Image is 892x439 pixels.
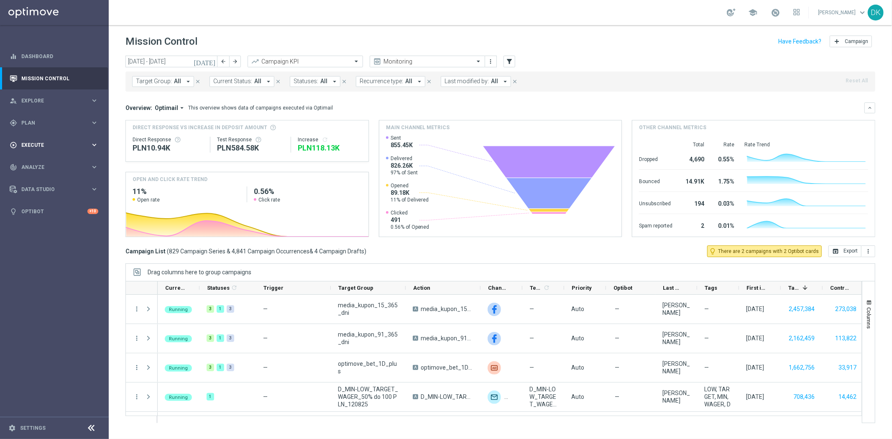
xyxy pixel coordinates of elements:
[542,283,550,292] span: Calculate column
[391,162,418,169] span: 826.26K
[126,383,158,412] div: Press SPACE to select this row.
[707,245,822,257] button: lightbulb_outline There are 2 campaigns with 2 Optibot cards
[331,78,338,85] i: arrow_drop_down
[174,78,181,85] span: All
[207,285,230,291] span: Statuses
[416,78,423,85] i: arrow_drop_down
[340,77,348,86] button: close
[133,143,203,153] div: PLN10,940
[338,331,399,346] span: media_kupon_91_365_dni
[133,364,141,371] button: more_vert
[858,8,867,17] span: keyboard_arrow_down
[275,79,281,84] i: close
[682,218,704,232] div: 2
[10,97,90,105] div: Explore
[320,78,327,85] span: All
[364,248,366,255] span: )
[10,119,90,127] div: Plan
[227,364,234,371] div: 3
[639,152,672,165] div: Dropped
[165,285,185,291] span: Current Status
[714,152,734,165] div: 0.55%
[9,53,99,60] button: equalizer Dashboard
[845,38,868,44] span: Campaign
[788,333,815,344] button: 2,162,459
[838,362,857,373] button: 33,917
[391,182,429,189] span: Opened
[488,332,501,345] img: Facebook Custom Audience
[263,285,284,291] span: Trigger
[391,209,429,216] span: Clicked
[817,6,868,19] a: [PERSON_NAME]keyboard_arrow_down
[865,248,872,255] i: more_vert
[682,152,704,165] div: 4,690
[861,245,875,257] button: more_vert
[682,196,704,209] div: 194
[125,36,197,48] h1: Mission Control
[125,56,217,67] input: Select date range
[421,334,473,342] span: media_kupon_91_365_dni
[217,334,224,342] div: 1
[132,76,194,87] button: Target Group: All arrow_drop_down
[194,58,216,65] i: [DATE]
[421,305,473,313] span: media_kupon_15_365_dni
[413,394,418,399] span: A
[613,285,632,291] span: Optibot
[21,67,98,89] a: Mission Control
[488,303,501,316] div: Facebook Custom Audience
[133,305,141,313] button: more_vert
[511,77,519,86] button: close
[714,218,734,232] div: 0.01%
[126,353,158,383] div: Press SPACE to select this row.
[217,143,284,153] div: PLN584,580
[529,364,534,371] span: —
[746,305,764,313] div: 11 Aug 2025, Monday
[263,364,268,371] span: —
[227,305,234,313] div: 3
[9,142,99,148] div: play_circle_outline Execute keyboard_arrow_right
[90,97,98,105] i: keyboard_arrow_right
[709,248,716,255] i: lightbulb_outline
[506,58,513,65] i: filter_alt
[504,56,515,67] button: filter_alt
[263,393,268,400] span: —
[864,102,875,113] button: keyboard_arrow_down
[662,360,690,375] div: Krystian Potoczny
[704,305,709,313] span: —
[169,365,188,371] span: Running
[425,77,433,86] button: close
[488,391,501,404] img: Optimail
[126,295,158,324] div: Press SPACE to select this row.
[718,248,819,255] span: There are 2 campaigns with 2 Optibot cards
[386,124,450,131] h4: Main channel metrics
[866,307,872,329] span: Columns
[370,56,485,67] ng-select: Monitoring
[230,283,238,292] span: Calculate column
[838,392,857,402] button: 14,462
[10,67,98,89] div: Mission Control
[501,78,509,85] i: arrow_drop_down
[639,218,672,232] div: Spam reported
[441,76,511,87] button: Last modified by: All arrow_drop_down
[165,305,192,313] colored-tag: Running
[714,174,734,187] div: 1.75%
[488,285,508,291] span: Channel
[133,393,141,401] i: more_vert
[504,391,518,404] img: Private message
[662,331,690,346] div: Patryk Przybolewski
[133,186,240,197] h2: 11%
[21,165,90,170] span: Analyze
[169,336,188,342] span: Running
[714,196,734,209] div: 0.03%
[90,163,98,171] i: keyboard_arrow_right
[746,393,764,401] div: 12 Aug 2025, Tuesday
[314,248,364,255] span: 4 Campaign Drafts
[126,324,158,353] div: Press SPACE to select this row.
[615,334,619,342] span: —
[229,56,241,67] button: arrow_forward
[488,58,494,65] i: more_vert
[341,79,347,84] i: close
[639,174,672,187] div: Bounced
